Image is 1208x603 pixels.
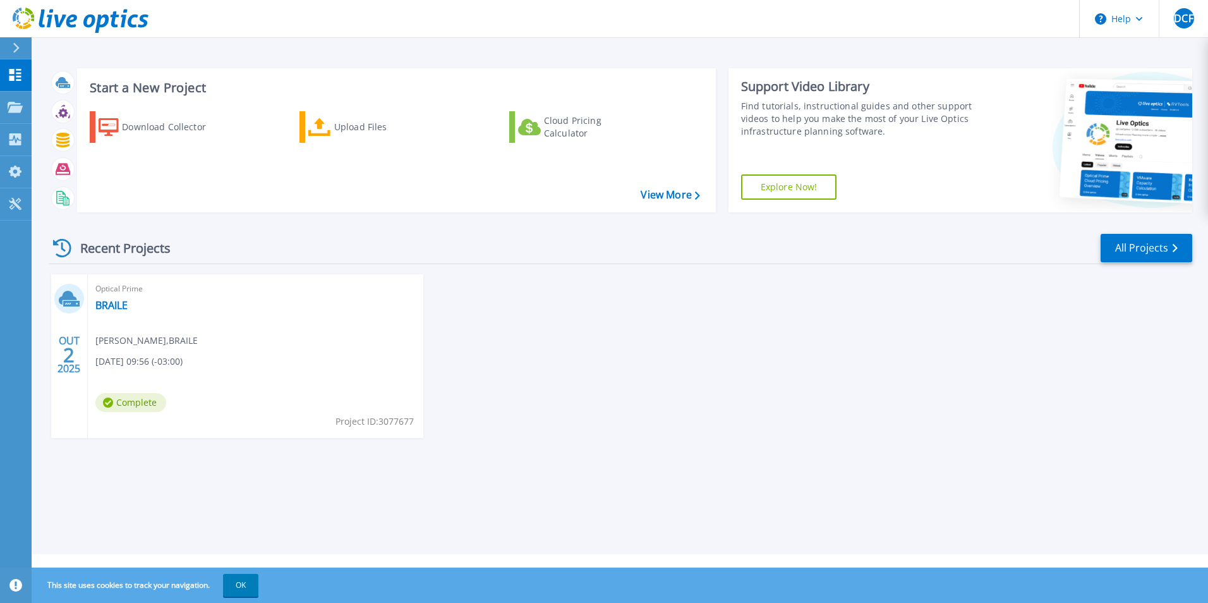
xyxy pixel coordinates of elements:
div: OUT 2025 [57,332,81,378]
span: [PERSON_NAME] , BRAILE [95,334,198,348]
button: OK [223,574,258,597]
span: DCF [1174,13,1193,23]
h3: Start a New Project [90,81,699,95]
a: View More [641,189,699,201]
a: Explore Now! [741,174,837,200]
div: Download Collector [122,114,223,140]
div: Recent Projects [49,233,188,264]
span: Project ID: 3077677 [335,415,414,429]
span: Complete [95,393,166,412]
span: [DATE] 09:56 (-03:00) [95,355,183,368]
div: Find tutorials, instructional guides and other support videos to help you make the most of your L... [741,100,977,138]
span: This site uses cookies to track your navigation. [35,574,258,597]
div: Upload Files [334,114,435,140]
span: 2 [63,350,75,360]
div: Support Video Library [741,78,977,95]
span: Optical Prime [95,282,416,296]
a: All Projects [1101,234,1192,262]
a: Download Collector [90,111,231,143]
a: BRAILE [95,299,128,312]
a: Upload Files [299,111,440,143]
a: Cloud Pricing Calculator [509,111,650,143]
div: Cloud Pricing Calculator [544,114,645,140]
